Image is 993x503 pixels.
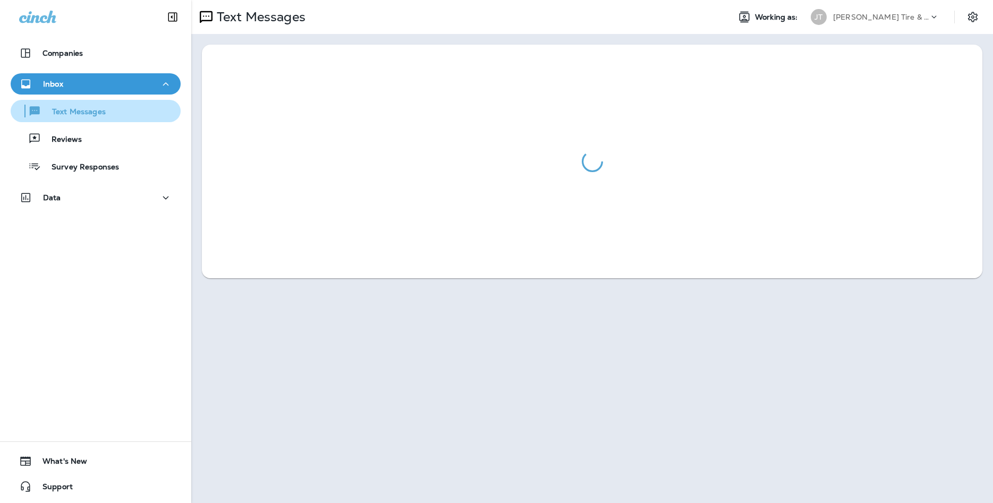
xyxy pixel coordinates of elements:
[213,9,305,25] p: Text Messages
[41,135,82,145] p: Reviews
[11,100,181,122] button: Text Messages
[963,7,982,27] button: Settings
[43,49,83,57] p: Companies
[43,193,61,202] p: Data
[11,155,181,177] button: Survey Responses
[11,73,181,95] button: Inbox
[811,9,827,25] div: JT
[41,163,119,173] p: Survey Responses
[158,6,188,28] button: Collapse Sidebar
[32,482,73,495] span: Support
[11,42,181,64] button: Companies
[833,13,929,21] p: [PERSON_NAME] Tire & Auto
[41,107,106,117] p: Text Messages
[32,457,87,470] span: What's New
[11,187,181,208] button: Data
[755,13,800,22] span: Working as:
[11,127,181,150] button: Reviews
[43,80,63,88] p: Inbox
[11,476,181,497] button: Support
[11,450,181,472] button: What's New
